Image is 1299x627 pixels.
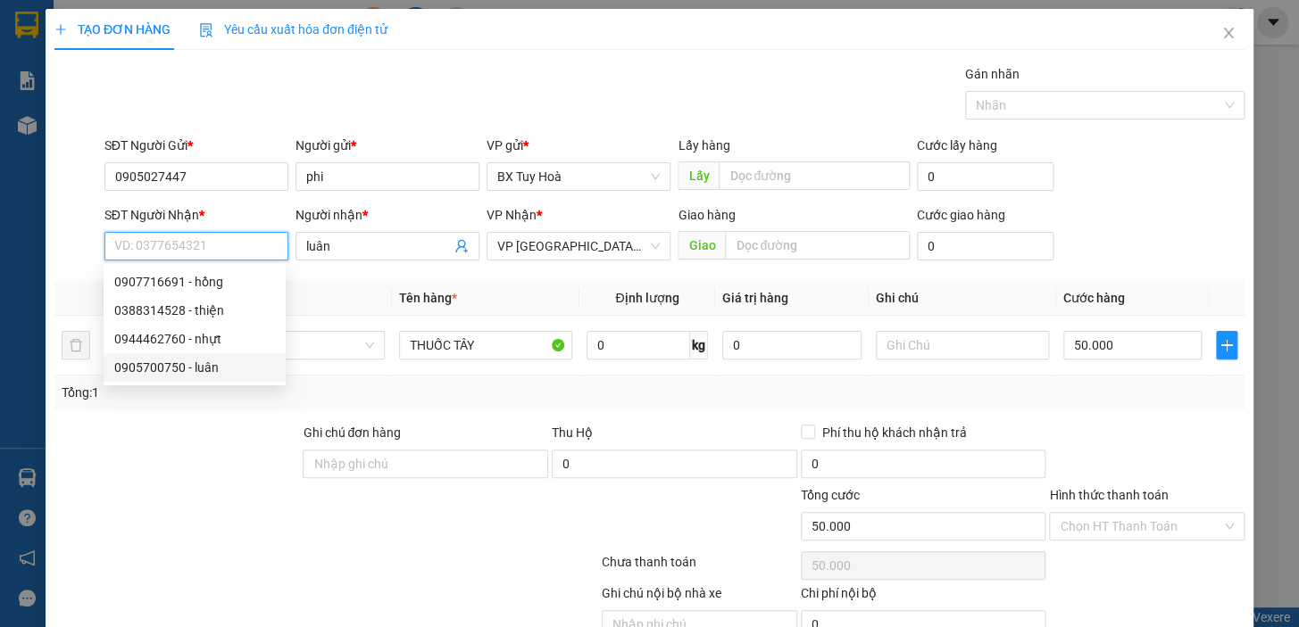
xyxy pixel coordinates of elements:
[1049,488,1168,502] label: Hình thức thanh toán
[917,208,1005,222] label: Cước giao hàng
[487,208,537,222] span: VP Nhận
[815,423,974,442] span: Phí thu hộ khách nhận trả
[399,331,572,359] input: VD: Bàn, Ghế
[296,205,479,225] div: Người nhận
[722,291,788,305] span: Giá trị hàng
[104,205,288,225] div: SĐT Người Nhận
[114,358,275,377] div: 0905700750 - luân
[722,331,862,359] input: 0
[600,552,799,583] div: Chưa thanh toán
[801,488,860,502] span: Tổng cước
[399,291,457,305] span: Tên hàng
[303,425,401,440] label: Ghi chú đơn hàng
[917,162,1053,191] input: Cước lấy hàng
[54,22,171,37] span: TẠO ĐƠN HÀNG
[123,96,237,155] li: VP VP [GEOGRAPHIC_DATA] xe Limousine
[602,583,797,610] div: Ghi chú nội bộ nhà xe
[222,332,374,359] span: Khác
[801,583,1046,610] div: Chi phí nội bộ
[678,138,729,153] span: Lấy hàng
[104,268,286,296] div: 0907716691 - hồng
[9,96,123,116] li: VP BX Tuy Hoà
[487,136,670,155] div: VP gửi
[454,239,469,253] span: user-add
[1063,291,1125,305] span: Cước hàng
[54,23,67,36] span: plus
[869,281,1056,316] th: Ghi chú
[497,233,660,260] span: VP Nha Trang xe Limousine
[1217,338,1237,352] span: plus
[9,120,21,132] span: environment
[719,161,910,190] input: Dọc đường
[917,138,997,153] label: Cước lấy hàng
[690,331,708,359] span: kg
[199,23,213,37] img: icon
[876,331,1049,359] input: Ghi Chú
[296,136,479,155] div: Người gửi
[114,272,275,292] div: 0907716691 - hồng
[104,325,286,353] div: 0944462760 - nhựt
[615,291,679,305] span: Định lượng
[552,425,593,440] span: Thu Hộ
[497,163,660,190] span: BX Tuy Hoà
[678,231,725,260] span: Giao
[104,136,288,155] div: SĐT Người Gửi
[917,232,1053,260] input: Cước giao hàng
[1221,26,1236,40] span: close
[965,67,1020,81] label: Gán nhãn
[1203,9,1253,59] button: Close
[9,9,259,76] li: Cúc Tùng Limousine
[303,450,548,478] input: Ghi chú đơn hàng
[678,208,735,222] span: Giao hàng
[678,161,719,190] span: Lấy
[104,296,286,325] div: 0388314528 - thiện
[725,231,910,260] input: Dọc đường
[199,22,387,37] span: Yêu cầu xuất hóa đơn điện tử
[114,301,275,320] div: 0388314528 - thiện
[104,353,286,382] div: 0905700750 - luân
[114,329,275,349] div: 0944462760 - nhựt
[1216,331,1237,359] button: plus
[62,331,90,359] button: delete
[62,383,503,402] div: Tổng: 1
